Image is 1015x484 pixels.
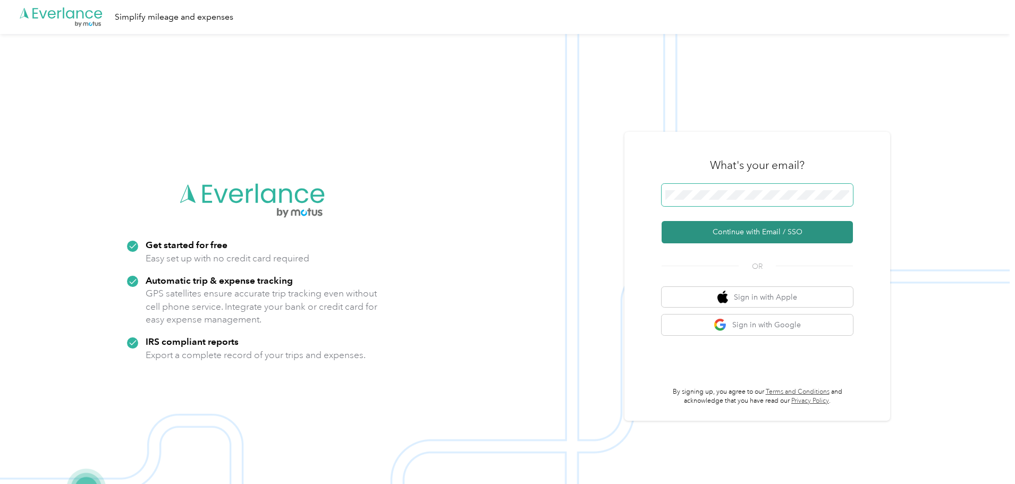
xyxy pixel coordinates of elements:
[662,221,853,243] button: Continue with Email / SSO
[739,261,776,272] span: OR
[662,387,853,406] p: By signing up, you agree to our and acknowledge that you have read our .
[710,158,805,173] h3: What's your email?
[146,275,293,286] strong: Automatic trip & expense tracking
[146,349,366,362] p: Export a complete record of your trips and expenses.
[146,252,309,265] p: Easy set up with no credit card required
[717,291,728,304] img: apple logo
[115,11,233,24] div: Simplify mileage and expenses
[662,287,853,308] button: apple logoSign in with Apple
[766,388,830,396] a: Terms and Conditions
[146,287,378,326] p: GPS satellites ensure accurate trip tracking even without cell phone service. Integrate your bank...
[662,315,853,335] button: google logoSign in with Google
[714,318,727,332] img: google logo
[146,336,239,347] strong: IRS compliant reports
[146,239,227,250] strong: Get started for free
[791,397,829,405] a: Privacy Policy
